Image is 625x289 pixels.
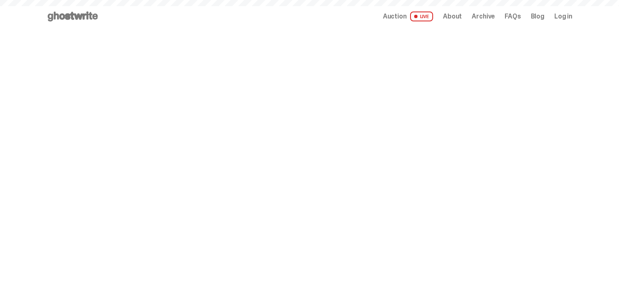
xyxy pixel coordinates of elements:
[472,13,495,20] a: Archive
[443,13,462,20] a: About
[410,12,434,21] span: LIVE
[505,13,521,20] a: FAQs
[383,12,433,21] a: Auction LIVE
[383,13,407,20] span: Auction
[531,13,544,20] a: Blog
[554,13,572,20] a: Log in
